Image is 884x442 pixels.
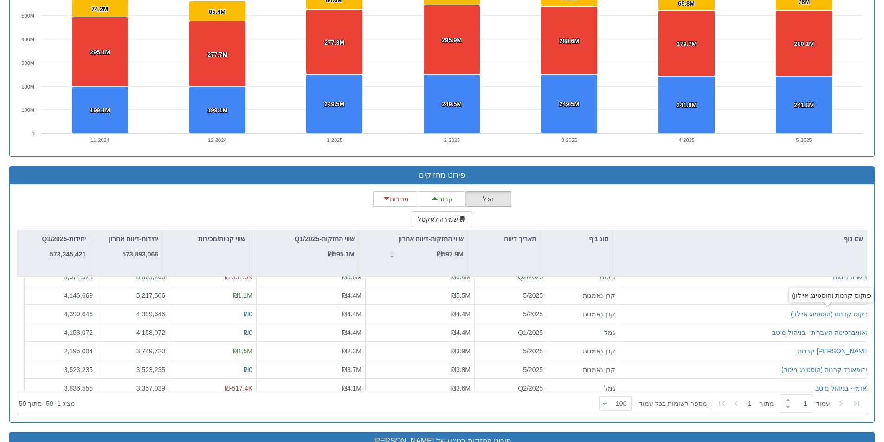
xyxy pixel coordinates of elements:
p: יחידות-Q1/2025 [42,234,86,244]
tspan: 85.4M [209,8,226,15]
tspan: 241.8M [794,102,814,109]
tspan: 280.1M [794,40,814,47]
div: קרן נאמנות [551,309,615,319]
text: 11-2024 [90,137,109,143]
div: פוקוס קרנות (הוסטינג איילון) [789,288,873,302]
span: ₪3.8M [451,366,471,373]
tspan: 295.1M [90,49,110,56]
span: ₪-551.6K [225,273,252,281]
div: Q2/2025 [478,384,543,393]
tspan: 279.7M [677,40,697,47]
text: 3-2025 [561,137,577,143]
tspan: 241.8M [677,102,697,109]
span: ₪8.8M [342,273,361,281]
div: ‏ מתוך [595,393,865,414]
tspan: 295.9M [442,37,462,44]
span: ₪-517.4K [225,384,252,392]
p: יחידות-דיווח אחרון [109,234,158,244]
div: 4,158,072 [101,328,165,337]
div: קרן נאמנות [551,291,615,300]
strong: 573,893,066 [122,250,158,258]
text: 1-2025 [327,137,342,143]
div: סוג גוף [540,230,612,248]
tspan: 249.5M [559,101,579,108]
div: ‏מציג 1 - 59 ‏ מתוך 59 [19,393,75,414]
button: לאומי - בניהול מיטב [815,384,870,393]
span: ₪2.3M [342,347,361,355]
div: 5/2025 [478,291,543,300]
text: 100M [21,107,34,113]
span: ₪0 [244,329,252,336]
div: 3,749,720 [101,346,165,356]
strong: ₪595.1M [328,250,355,258]
span: ₪4.4M [451,329,471,336]
tspan: 249.5M [324,101,344,108]
strong: ₪597.9M [437,250,464,258]
span: ₪4.1M [342,384,361,392]
div: 5,217,506 [101,291,165,300]
span: ₪4.4M [342,310,361,318]
tspan: 199.1M [207,107,227,114]
text: 300M [21,60,34,66]
text: 2-2025 [444,137,460,143]
span: ₪1.1M [233,292,252,299]
div: [PERSON_NAME] קרנות [798,346,870,356]
span: ₪4.4M [342,292,361,299]
div: 5/2025 [478,365,543,374]
span: ₪1.5M [233,347,252,355]
div: גמל [551,328,615,337]
div: 3,357,039 [101,384,165,393]
span: ₪0 [244,310,252,318]
button: האוניברסיטה העברית - בניהול מיטב [772,328,870,337]
span: ₪5.5M [451,292,471,299]
div: 4,399,646 [28,309,93,319]
span: ₪0 [244,366,252,373]
button: הכל [465,191,511,207]
div: תאריך דיווח [468,230,540,248]
span: ₪3.7M [342,366,361,373]
button: פוקוס קרנות (הוסטינג איילון) [791,309,870,319]
div: גמל [551,384,615,393]
div: 4,399,646 [101,309,165,319]
button: שמירה לאקסל [412,211,473,227]
div: 5/2025 [478,309,543,319]
text: 0 [32,131,34,136]
text: 5-2025 [796,137,812,143]
span: ‏עמוד [816,399,830,408]
tspan: 249.5M [442,101,462,108]
div: קרן נאמנות [551,346,615,356]
button: קניות [419,191,465,207]
strong: 573,345,421 [50,250,86,258]
span: ₪8.4M [451,273,471,281]
span: ₪4.4M [451,310,471,318]
div: 3,836,555 [28,384,93,393]
div: קרן נאמנות [551,365,615,374]
div: 5/2025 [478,346,543,356]
tspan: 277.3M [324,39,344,46]
button: פרופאונד קרנות (הוסטינג מיטב) [781,365,870,374]
div: 4,146,669 [28,291,93,300]
div: שווי קניות/מכירות [162,230,249,248]
div: 4,158,072 [28,328,93,337]
p: שווי החזקות-Q1/2025 [295,234,355,244]
span: ‏מספר רשומות בכל עמוד [639,399,707,408]
div: 2,195,004 [28,346,93,356]
div: 3,523,235 [101,365,165,374]
tspan: 199.1M [90,107,110,114]
text: 500M [21,13,34,19]
tspan: 277.7M [207,51,227,58]
div: 100 [616,399,630,408]
button: מכירות [373,191,419,207]
tspan: 288.6M [559,38,579,45]
tspan: 74.2M [91,6,108,13]
span: ₪4.4M [342,329,361,336]
text: 12-2024 [208,137,226,143]
text: 400M [21,37,34,42]
span: ₪3.6M [451,384,471,392]
div: Q1/2025 [478,328,543,337]
h3: פירוט מחזיקים [17,171,867,179]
